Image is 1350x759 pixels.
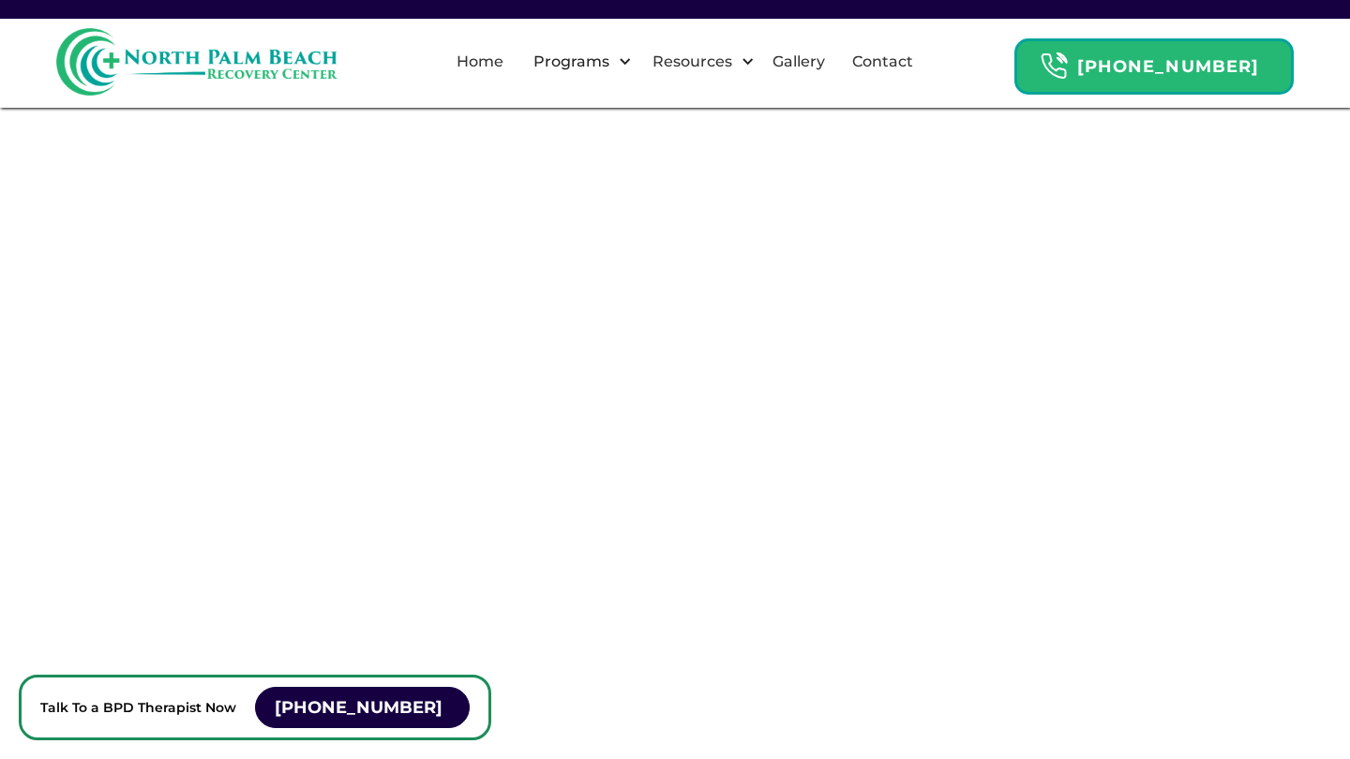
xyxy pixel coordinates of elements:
[517,32,637,92] div: Programs
[761,32,836,92] a: Gallery
[255,687,470,728] a: [PHONE_NUMBER]
[1040,52,1068,81] img: Header Calendar Icons
[275,697,442,718] strong: [PHONE_NUMBER]
[1077,56,1259,77] strong: [PHONE_NUMBER]
[841,32,924,92] a: Contact
[637,32,759,92] div: Resources
[529,51,614,73] div: Programs
[445,32,515,92] a: Home
[40,696,236,719] p: Talk To a BPD Therapist Now
[1014,29,1294,95] a: Header Calendar Icons[PHONE_NUMBER]
[648,51,737,73] div: Resources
